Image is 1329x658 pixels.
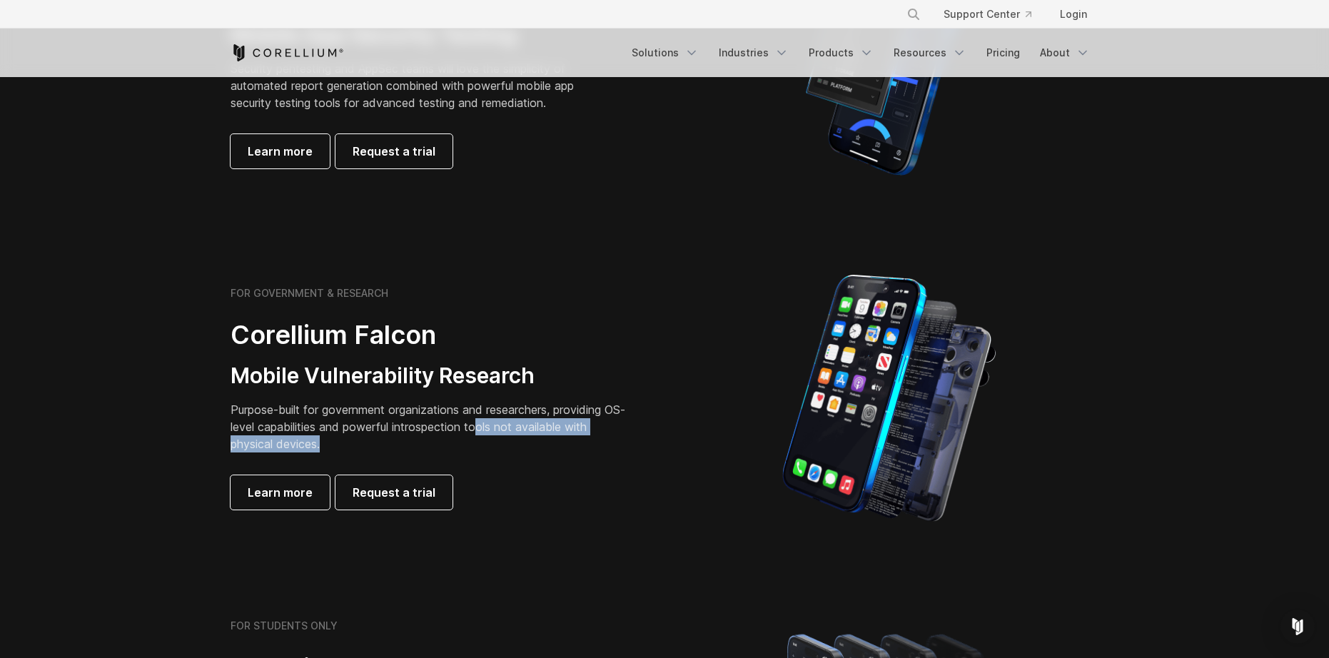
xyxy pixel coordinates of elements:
[353,143,435,160] span: Request a trial
[248,484,313,501] span: Learn more
[231,619,338,632] h6: FOR STUDENTS ONLY
[623,40,1098,66] div: Navigation Menu
[231,134,330,168] a: Learn more
[231,287,388,300] h6: FOR GOVERNMENT & RESEARCH
[231,319,630,351] h2: Corellium Falcon
[335,134,453,168] a: Request a trial
[1031,40,1098,66] a: About
[231,475,330,510] a: Learn more
[901,1,926,27] button: Search
[248,143,313,160] span: Learn more
[782,273,996,523] img: iPhone model separated into the mechanics used to build the physical device.
[231,401,630,452] p: Purpose-built for government organizations and researchers, providing OS-level capabilities and p...
[353,484,435,501] span: Request a trial
[1048,1,1098,27] a: Login
[978,40,1029,66] a: Pricing
[623,40,707,66] a: Solutions
[231,363,630,390] h3: Mobile Vulnerability Research
[231,60,596,111] p: Security pentesting and AppSec teams will love the simplicity of automated report generation comb...
[335,475,453,510] a: Request a trial
[889,1,1098,27] div: Navigation Menu
[1280,609,1315,644] div: Open Intercom Messenger
[231,44,344,61] a: Corellium Home
[710,40,797,66] a: Industries
[885,40,975,66] a: Resources
[932,1,1043,27] a: Support Center
[800,40,882,66] a: Products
